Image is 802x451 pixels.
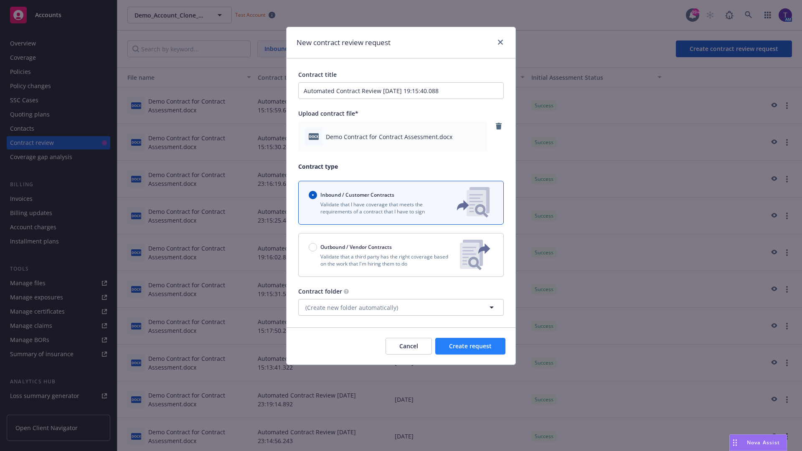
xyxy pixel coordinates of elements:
[298,71,337,79] span: Contract title
[435,338,505,355] button: Create request
[298,287,342,295] span: Contract folder
[298,162,504,171] p: Contract type
[297,37,391,48] h1: New contract review request
[494,121,504,131] a: remove
[320,243,392,251] span: Outbound / Vendor Contracts
[326,132,452,141] span: Demo Contract for Contract Assessment.docx
[298,82,504,99] input: Enter a title for this contract
[305,303,398,312] span: (Create new folder automatically)
[730,435,740,451] div: Drag to move
[298,109,358,117] span: Upload contract file*
[320,191,394,198] span: Inbound / Customer Contracts
[309,253,453,267] p: Validate that a third party has the right coverage based on the work that I'm hiring them to do
[309,243,317,251] input: Outbound / Vendor Contracts
[386,338,432,355] button: Cancel
[729,434,787,451] button: Nova Assist
[298,181,504,225] button: Inbound / Customer ContractsValidate that I have coverage that meets the requirements of a contra...
[449,342,492,350] span: Create request
[298,299,504,316] button: (Create new folder automatically)
[399,342,418,350] span: Cancel
[309,201,443,215] p: Validate that I have coverage that meets the requirements of a contract that I have to sign
[309,133,319,139] span: docx
[495,37,505,47] a: close
[309,191,317,199] input: Inbound / Customer Contracts
[747,439,780,446] span: Nova Assist
[298,233,504,277] button: Outbound / Vendor ContractsValidate that a third party has the right coverage based on the work t...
